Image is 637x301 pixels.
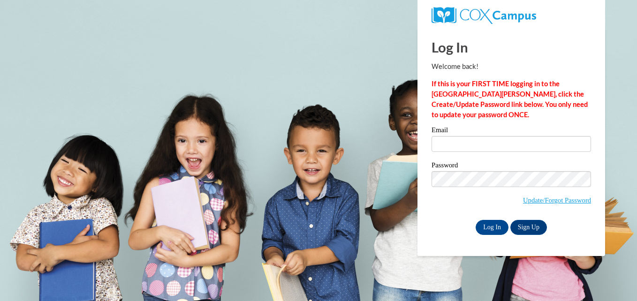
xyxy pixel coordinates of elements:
[432,61,591,72] p: Welcome back!
[432,11,536,19] a: COX Campus
[510,220,547,235] a: Sign Up
[476,220,508,235] input: Log In
[432,7,536,24] img: COX Campus
[523,196,591,204] a: Update/Forgot Password
[432,127,591,136] label: Email
[432,162,591,171] label: Password
[432,80,588,119] strong: If this is your FIRST TIME logging in to the [GEOGRAPHIC_DATA][PERSON_NAME], click the Create/Upd...
[432,38,591,57] h1: Log In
